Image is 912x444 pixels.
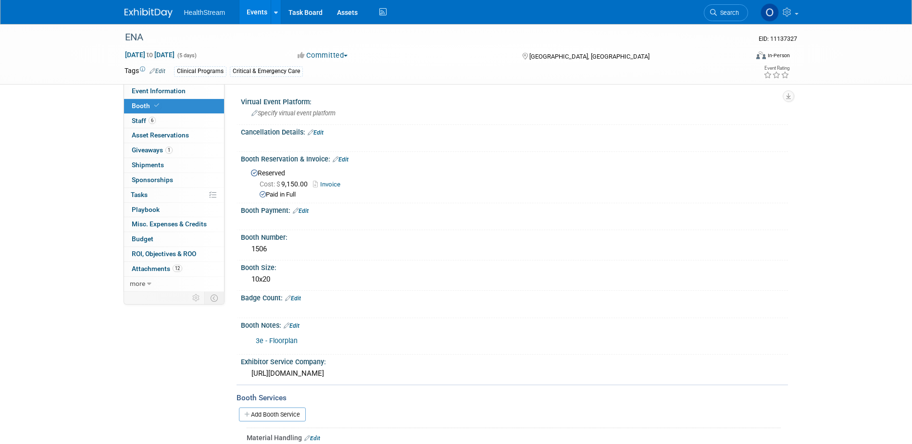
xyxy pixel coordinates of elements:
[717,9,739,16] span: Search
[122,29,734,46] div: ENA
[248,366,781,381] div: [URL][DOMAIN_NAME]
[124,143,224,158] a: Giveaways1
[529,53,650,60] span: [GEOGRAPHIC_DATA], [GEOGRAPHIC_DATA]
[763,66,789,71] div: Event Rating
[241,318,788,331] div: Booth Notes:
[241,152,788,164] div: Booth Reservation & Invoice:
[124,84,224,99] a: Event Information
[154,103,159,108] i: Booth reservation complete
[132,146,173,154] span: Giveaways
[132,176,173,184] span: Sponsorships
[165,147,173,154] span: 1
[124,277,224,291] a: more
[131,191,148,198] span: Tasks
[239,407,306,421] a: Add Booth Service
[173,265,182,272] span: 12
[132,220,207,228] span: Misc. Expenses & Credits
[294,50,351,61] button: Committed
[241,203,788,216] div: Booth Payment:
[132,265,182,272] span: Attachments
[176,52,197,59] span: (5 days)
[260,180,312,188] span: 9,150.00
[237,393,788,403] div: Booth Services
[256,337,298,345] a: 3e - Floorplan
[241,95,788,107] div: Virtual Event Platform:
[248,272,781,287] div: 10x20
[308,129,324,136] a: Edit
[284,322,300,329] a: Edit
[132,87,186,95] span: Event Information
[124,114,224,128] a: Staff6
[132,206,160,213] span: Playbook
[241,355,788,367] div: Exhibitor Service Company:
[204,292,224,304] td: Toggle Event Tabs
[761,3,779,22] img: Olivia Christopher
[174,66,226,76] div: Clinical Programs
[124,203,224,217] a: Playbook
[124,158,224,173] a: Shipments
[230,66,303,76] div: Critical & Emergency Care
[333,156,349,163] a: Edit
[124,217,224,232] a: Misc. Expenses & Credits
[188,292,205,304] td: Personalize Event Tab Strip
[260,190,781,199] div: Paid in Full
[132,102,161,110] span: Booth
[132,117,156,124] span: Staff
[260,180,281,188] span: Cost: $
[241,230,788,242] div: Booth Number:
[125,8,173,18] img: ExhibitDay
[132,250,196,258] span: ROI, Objectives & ROO
[704,4,748,21] a: Search
[248,242,781,257] div: 1506
[132,161,164,169] span: Shipments
[124,173,224,187] a: Sponsorships
[124,188,224,202] a: Tasks
[132,131,189,139] span: Asset Reservations
[145,51,154,59] span: to
[759,35,797,42] span: Event ID: 11137327
[241,291,788,303] div: Badge Count:
[293,208,309,214] a: Edit
[125,50,175,59] span: [DATE] [DATE]
[285,295,301,302] a: Edit
[150,68,165,74] a: Edit
[241,260,788,272] div: Booth Size:
[756,51,766,59] img: Format-Inperson.png
[124,247,224,261] a: ROI, Objectives & ROO
[124,128,224,143] a: Asset Reservations
[124,262,224,276] a: Attachments12
[124,99,224,113] a: Booth
[124,232,224,247] a: Budget
[304,435,320,442] a: Edit
[184,9,225,16] span: HealthStream
[767,52,790,59] div: In-Person
[125,66,165,77] td: Tags
[241,125,788,137] div: Cancellation Details:
[251,110,336,117] span: Specify virtual event platform
[247,433,781,443] div: Material Handling
[130,280,145,287] span: more
[132,235,153,243] span: Budget
[313,181,345,188] a: Invoice
[149,117,156,124] span: 6
[248,166,781,199] div: Reserved
[691,50,790,64] div: Event Format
